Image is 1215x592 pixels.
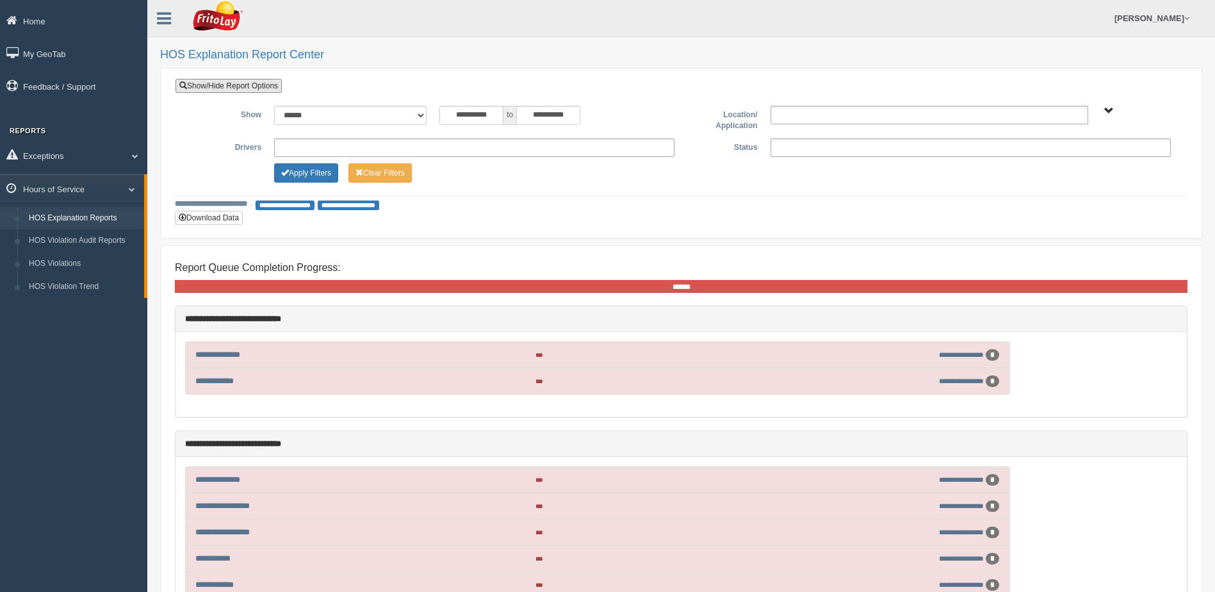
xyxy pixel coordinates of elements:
[175,79,282,93] a: Show/Hide Report Options
[185,138,268,154] label: Drivers
[23,207,144,230] a: HOS Explanation Reports
[23,229,144,252] a: HOS Violation Audit Reports
[160,49,1202,62] h2: HOS Explanation Report Center
[503,106,516,125] span: to
[23,275,144,299] a: HOS Violation Trend
[681,138,763,154] label: Status
[348,163,412,183] button: Change Filter Options
[23,252,144,275] a: HOS Violations
[274,163,338,183] button: Change Filter Options
[681,106,763,132] label: Location/ Application
[185,106,268,121] label: Show
[175,262,1187,274] h4: Report Queue Completion Progress:
[175,211,243,225] button: Download Data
